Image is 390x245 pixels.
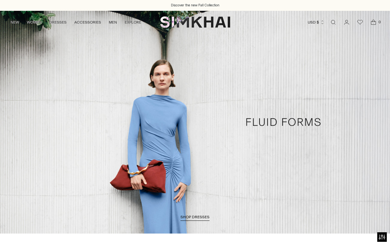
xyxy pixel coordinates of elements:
[180,215,210,221] a: SHOP DRESSES
[160,16,230,28] a: SIMKHAI
[327,16,340,29] a: Open search modal
[27,15,41,29] a: WOMEN
[340,16,353,29] a: Go to the account page
[377,19,382,25] span: 0
[171,3,219,8] a: Discover the new Fall Collection
[180,215,210,219] span: SHOP DRESSES
[367,16,380,29] a: Open cart modal
[308,15,325,29] button: USD $
[354,16,366,29] a: Wishlist
[49,15,67,29] a: DRESSES
[74,15,101,29] a: ACCESSORIES
[11,15,19,29] a: NEW
[109,15,117,29] a: MEN
[125,15,141,29] a: EXPLORE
